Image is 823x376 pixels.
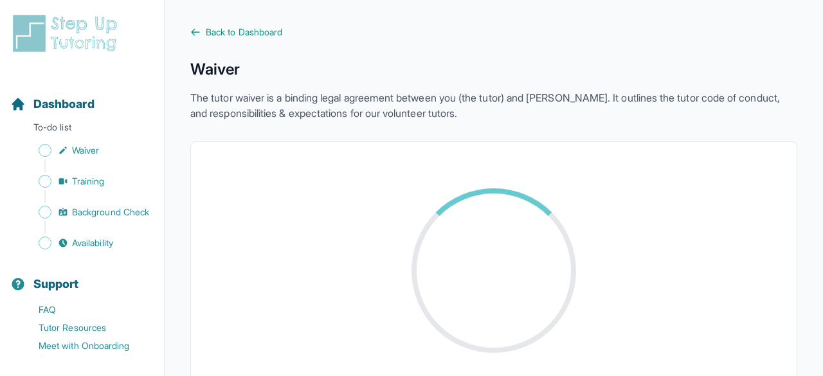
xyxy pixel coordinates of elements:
[72,206,149,219] span: Background Check
[206,26,282,39] span: Back to Dashboard
[10,301,164,319] a: FAQ
[10,95,95,113] a: Dashboard
[33,275,79,293] span: Support
[10,337,164,368] a: Meet with Onboarding Support
[10,172,164,190] a: Training
[190,59,797,80] h1: Waiver
[72,175,105,188] span: Training
[5,121,159,139] p: To-do list
[10,203,164,221] a: Background Check
[190,26,797,39] a: Back to Dashboard
[10,234,164,252] a: Availability
[190,90,797,121] p: The tutor waiver is a binding legal agreement between you (the tutor) and [PERSON_NAME]. It outli...
[5,255,159,298] button: Support
[33,95,95,113] span: Dashboard
[10,319,164,337] a: Tutor Resources
[10,13,125,54] img: logo
[72,144,99,157] span: Waiver
[10,141,164,159] a: Waiver
[5,75,159,118] button: Dashboard
[72,237,113,249] span: Availability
